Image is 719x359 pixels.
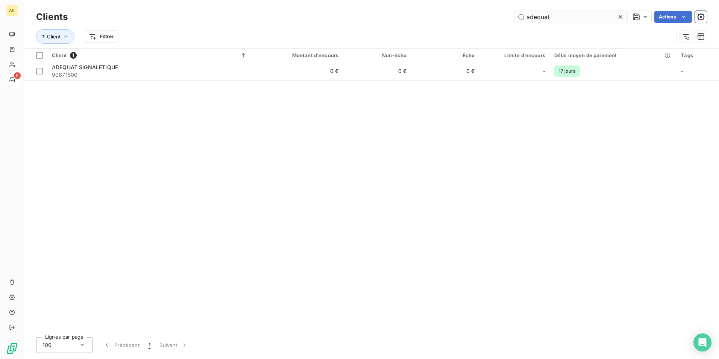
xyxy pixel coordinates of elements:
[693,333,711,351] div: Open Intercom Messenger
[654,11,692,23] button: Actions
[554,52,672,58] div: Délai moyen de paiement
[416,52,475,58] div: Échu
[99,337,144,353] button: Précédent
[347,52,407,58] div: Non-échu
[681,68,683,74] span: -
[14,72,21,79] span: 5
[52,64,118,70] span: ADEQUAT SIGNALETIQUE
[343,62,411,80] td: 0 €
[155,337,193,353] button: Suivant
[543,67,545,75] span: -
[52,52,67,58] span: Client
[514,11,627,23] input: Rechercher
[52,71,247,79] span: 90671500
[36,29,74,44] button: Client
[42,341,52,349] span: 100
[681,52,714,58] div: Tags
[84,30,118,43] button: Filtrer
[47,33,61,40] span: Client
[36,10,68,24] h3: Clients
[149,341,150,349] span: 1
[256,52,338,58] div: Montant d'encours
[484,52,545,58] div: Limite d’encours
[252,62,343,80] td: 0 €
[554,65,580,77] span: 17 jours
[70,52,77,59] span: 1
[411,62,479,80] td: 0 €
[144,337,155,353] button: 1
[6,5,18,17] div: AE
[6,342,18,354] img: Logo LeanPay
